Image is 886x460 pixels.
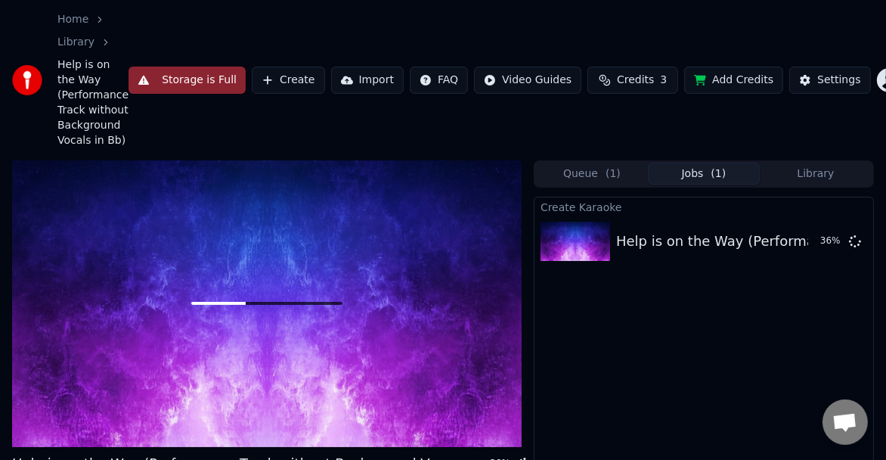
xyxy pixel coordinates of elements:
button: Storage is Full [129,67,246,94]
button: FAQ [410,67,468,94]
button: Queue [536,163,648,185]
div: Settings [817,73,860,88]
span: 3 [660,73,667,88]
button: Create [252,67,325,94]
button: Add Credits [684,67,783,94]
button: Video Guides [474,67,581,94]
button: Credits3 [587,67,678,94]
button: Settings [789,67,870,94]
div: 36 % [820,235,843,247]
button: Library [760,163,872,185]
img: youka [12,65,42,95]
span: Help is on the Way (Performance Track without Background Vocals in Bb) [57,57,129,148]
span: ( 1 ) [711,166,726,182]
a: Library [57,35,94,50]
span: Credits [617,73,654,88]
div: Open chat [822,399,868,445]
div: Create Karaoke [534,197,873,216]
span: ( 1 ) [606,166,621,182]
button: Import [331,67,404,94]
button: Jobs [648,163,760,185]
a: Home [57,12,88,27]
nav: breadcrumb [57,12,129,148]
